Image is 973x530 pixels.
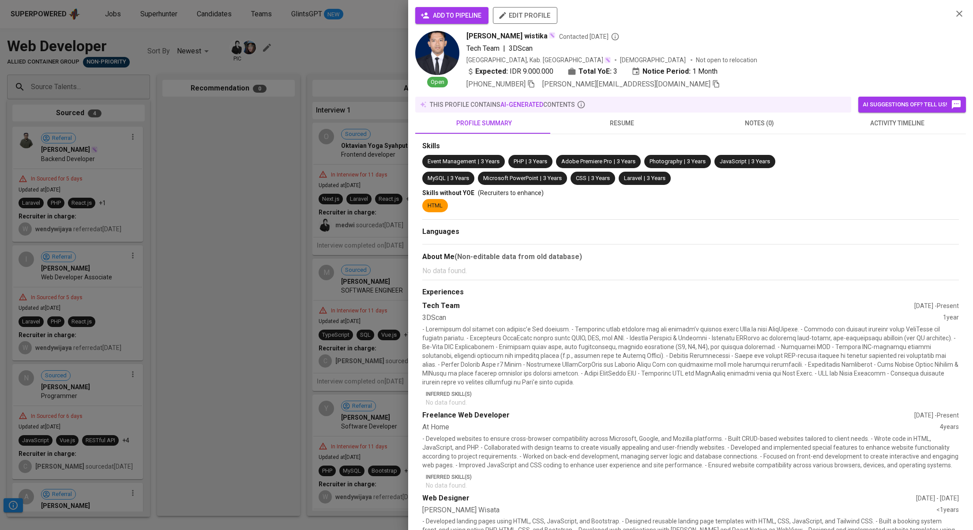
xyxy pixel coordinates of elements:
b: (Non-editable data from old database) [455,252,582,261]
span: Event Management [428,158,476,165]
svg: By Batam recruiter [611,32,620,41]
span: 3 Years [543,175,562,181]
span: Laravel [624,175,642,181]
span: | [644,174,645,183]
span: resume [558,118,685,129]
span: [DEMOGRAPHIC_DATA] [620,56,687,64]
div: [DATE] - Present [914,301,959,310]
span: | [748,158,750,166]
span: [PERSON_NAME] wistika [466,31,548,41]
div: Languages [422,227,959,237]
span: 3 [613,66,617,77]
p: this profile contains contents [430,100,575,109]
span: 3 Years [591,175,610,181]
span: CSS [576,175,586,181]
span: edit profile [500,10,550,21]
div: Experiences [422,287,959,297]
span: Contacted [DATE] [559,32,620,41]
div: [DATE] - Present [914,411,959,420]
span: AI-generated [500,101,543,108]
span: 3 Years [647,175,665,181]
div: 1 year [943,313,959,323]
span: | [447,174,449,183]
span: [PHONE_NUMBER] [466,80,526,88]
span: 3 Years [687,158,706,165]
p: No data found. [422,266,959,276]
a: edit profile [493,11,557,19]
span: | [614,158,615,166]
p: Not open to relocation [696,56,757,64]
div: [PERSON_NAME] Wisata [422,505,936,515]
span: 3 Years [617,158,635,165]
span: Photography [650,158,682,165]
span: Skills without YOE [422,189,474,196]
span: 3 Years [451,175,469,181]
img: magic_wand.svg [604,56,611,64]
span: 3 Years [529,158,547,165]
span: (Recruiters to enhance) [478,189,544,196]
span: Adobe Premiere Pro [561,158,612,165]
span: | [684,158,685,166]
div: About Me [422,252,959,262]
span: | [540,174,541,183]
p: - Loremipsum dol sitamet con adipisc’e Sed doeiusm. - Temporinc utlab etdolore mag ali enimadm’v ... [422,325,959,387]
div: Freelance Web Developer [422,410,914,421]
button: AI suggestions off? Tell us! [858,97,966,113]
b: Expected: [475,66,508,77]
span: MySQL [428,175,446,181]
div: [GEOGRAPHIC_DATA], Kab. [GEOGRAPHIC_DATA] [466,56,611,64]
span: 3 Years [751,158,770,165]
span: activity timeline [834,118,961,129]
p: Inferred Skill(s) [426,390,959,398]
div: 3DScan [422,313,943,323]
span: JavaScript [720,158,747,165]
div: Tech Team [422,301,914,311]
span: | [503,43,505,54]
span: profile summary [421,118,548,129]
div: HTML [428,202,443,210]
p: Inferred Skill(s) [426,473,959,481]
span: PHP [514,158,524,165]
div: IDR 9.000.000 [466,66,553,77]
span: 3 Years [481,158,500,165]
span: Microsoft PowerPoint [483,175,538,181]
img: magic_wand.svg [548,32,556,39]
div: Web Designer [422,493,916,504]
p: No data found. [426,398,959,407]
button: add to pipeline [415,7,488,24]
div: 4 years [940,422,959,432]
p: No data found. [426,481,959,490]
span: Tech Team [466,44,500,53]
div: [DATE] - [DATE] [916,494,959,503]
span: notes (0) [696,118,823,129]
div: Skills [422,141,959,151]
b: Total YoE: [579,66,612,77]
p: - Developed websites to ensure cross-browser compatibility across Microsoft, Google, and Mozilla ... [422,434,959,470]
div: At Home [422,422,940,432]
span: AI suggestions off? Tell us! [863,99,962,110]
span: | [526,158,527,166]
span: 3DScan [509,44,533,53]
span: | [478,158,479,166]
span: | [588,174,590,183]
img: 3eed44ec19ec7ec3fa4a317057af03b0.jpg [415,31,459,75]
b: Notice Period: [642,66,691,77]
span: Open [427,78,448,86]
div: 1 Month [631,66,718,77]
button: edit profile [493,7,557,24]
div: <1 years [936,505,959,515]
span: [PERSON_NAME][EMAIL_ADDRESS][DOMAIN_NAME] [542,80,710,88]
span: add to pipeline [422,10,481,21]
